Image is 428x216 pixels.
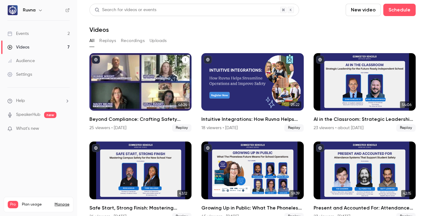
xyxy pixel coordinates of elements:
[16,98,25,104] span: Help
[55,202,69,207] a: Manage
[62,126,70,132] iframe: Noticeable Trigger
[92,56,100,64] button: published
[289,190,301,197] span: 59:39
[89,26,109,33] h1: Videos
[7,71,32,78] div: Settings
[16,125,39,132] span: What's new
[172,124,191,132] span: Replay
[314,53,416,132] a: 54:06AI in the Classroom: Strategic Leadership for the Future-Ready Independent School23 viewers ...
[177,190,189,197] span: 43:12
[314,125,364,131] div: 23 viewers • about [DATE]
[89,4,416,212] section: Videos
[401,190,413,197] span: 42:15
[8,201,18,208] span: Pro
[284,124,304,132] span: Replay
[176,101,189,108] span: 46:24
[201,125,238,131] div: 18 viewers • [DATE]
[44,112,56,118] span: new
[314,116,416,123] h2: AI in the Classroom: Strategic Leadership for the Future-Ready Independent School
[314,53,416,132] li: AI in the Classroom: Strategic Leadership for the Future-Ready Independent School
[201,53,303,132] a: 25:22Intuitive Integrations: How Ruvna Helps Streamline Operations and Improve Safety18 viewers •...
[22,202,51,207] span: Plan usage
[316,56,324,64] button: published
[7,44,29,50] div: Videos
[314,204,416,212] h2: Present and Accounted For: Attendance Systems That Support Student Safety
[92,144,100,152] button: published
[89,53,191,132] a: 46:24Beyond Compliance: Crafting Safety Protocols That Preserve School Culture25 viewers • [DATE]...
[396,124,416,132] span: Replay
[7,31,29,37] div: Events
[201,204,303,212] h2: Growing Up in Public: What The Phoneless Future Means For School Operations
[99,36,116,46] button: Replays
[95,7,156,13] div: Search for videos or events
[89,36,94,46] button: All
[89,125,126,131] div: 25 viewers • [DATE]
[383,4,416,16] button: Schedule
[150,36,167,46] button: Uploads
[121,36,145,46] button: Recordings
[23,7,35,13] h6: Ruvna
[346,4,381,16] button: New video
[289,101,301,108] span: 25:22
[204,144,212,152] button: published
[89,116,191,123] h2: Beyond Compliance: Crafting Safety Protocols That Preserve School Culture
[8,5,18,15] img: Ruvna
[89,53,191,132] li: Beyond Compliance: Crafting Safety Protocols That Preserve School Culture
[400,101,413,108] span: 54:06
[89,204,191,212] h2: Safe Start, Strong Finish: Mastering Campus Safety for the New School Year
[201,53,303,132] li: Intuitive Integrations: How Ruvna Helps Streamline Operations and Improve Safety
[16,112,40,118] a: SpeakerHub
[204,56,212,64] button: published
[201,116,303,123] h2: Intuitive Integrations: How Ruvna Helps Streamline Operations and Improve Safety
[7,98,70,104] li: help-dropdown-opener
[316,144,324,152] button: published
[7,58,35,64] div: Audience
